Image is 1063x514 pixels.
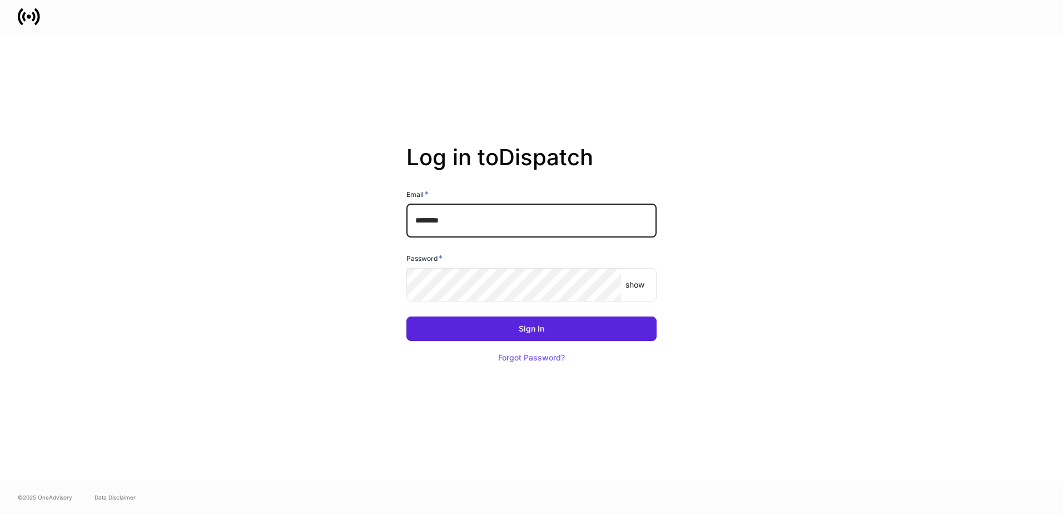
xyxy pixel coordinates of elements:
button: Sign In [406,317,657,341]
a: Data Disclaimer [95,493,136,502]
button: Forgot Password? [484,345,579,370]
div: Forgot Password? [498,354,565,362]
div: Sign In [519,325,544,333]
h2: Log in to Dispatch [406,144,657,189]
p: show [625,279,644,290]
h6: Password [406,253,443,264]
span: © 2025 OneAdvisory [18,493,72,502]
h6: Email [406,189,429,200]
